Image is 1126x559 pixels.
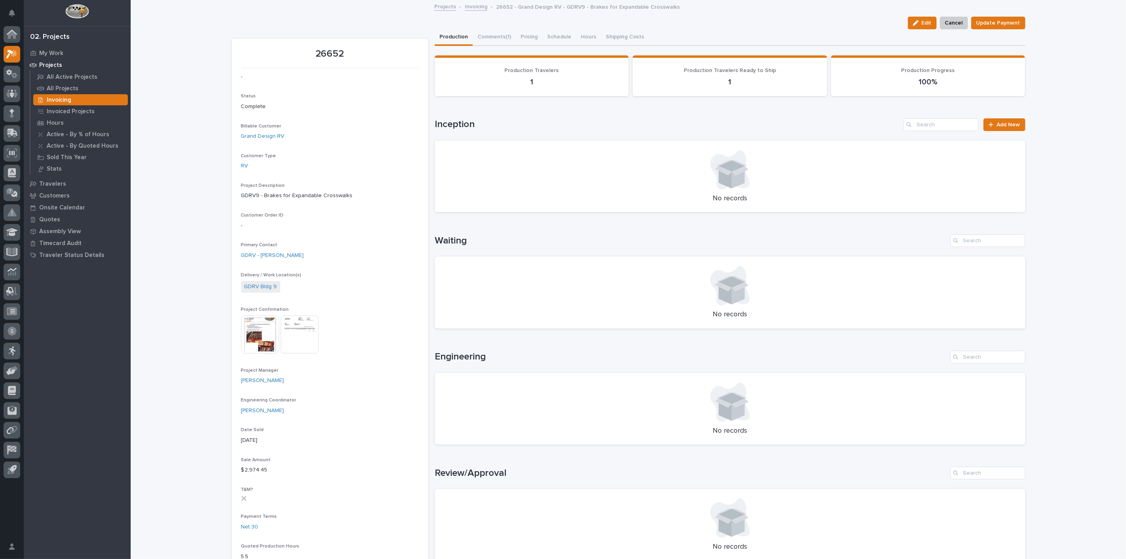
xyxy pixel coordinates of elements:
a: Active - By % of Hours [30,129,131,140]
p: GDRV9 - Brakes for Expandable Crosswalks [241,192,419,200]
p: Travelers [39,181,66,188]
a: Travelers [24,178,131,190]
p: Hours [47,120,64,127]
a: [PERSON_NAME] [241,376,284,385]
input: Search [950,234,1025,247]
button: Edit [908,17,937,29]
a: Sold This Year [30,152,131,163]
p: - [241,73,419,81]
p: No records [444,427,1016,435]
p: Assembly View [39,228,81,235]
span: Update Payment [976,18,1020,28]
p: Active - By Quoted Hours [47,143,118,150]
input: Search [950,351,1025,363]
p: 1 [444,77,620,87]
button: Notifications [4,5,20,21]
span: Production Progress [902,68,955,73]
button: Schedule [542,29,576,46]
p: Complete [241,103,419,111]
span: Sale Amount [241,458,271,462]
p: All Projects [47,85,78,92]
span: Project Description [241,183,285,188]
a: GDRV - [PERSON_NAME] [241,251,304,260]
button: Production [435,29,473,46]
a: All Active Projects [30,71,131,82]
p: Active - By % of Hours [47,131,109,138]
p: $ 2,974.45 [241,466,419,474]
p: Projects [39,62,62,69]
span: Date Sold [241,428,264,432]
a: Projects [434,2,456,11]
span: Delivery / Work Location(s) [241,273,302,278]
p: Invoicing [47,97,71,104]
img: Workspace Logo [65,4,89,19]
a: Assembly View [24,225,131,237]
p: 1 [642,77,818,87]
a: Active - By Quoted Hours [30,140,131,151]
button: Comments (1) [473,29,516,46]
a: Stats [30,163,131,174]
span: Payment Terms [241,514,277,519]
h1: Waiting [435,235,947,247]
a: Traveler Status Details [24,249,131,261]
p: No records [444,543,1016,551]
a: Timecard Audit [24,237,131,249]
a: GDRV Bldg 9 [244,283,277,291]
h1: Inception [435,119,901,130]
p: 26652 [241,48,419,60]
span: Cancel [945,18,963,28]
a: Invoiced Projects [30,106,131,117]
p: Onsite Calendar [39,204,85,211]
a: Hours [30,117,131,128]
span: Customer Type [241,154,276,158]
p: Traveler Status Details [39,252,105,259]
p: All Active Projects [47,74,97,81]
button: Update Payment [971,17,1025,29]
p: 26652 - Grand Design RV - GDRV9 - Brakes for Expandable Crosswalks [496,2,680,11]
p: Timecard Audit [39,240,82,247]
button: Shipping Costs [601,29,649,46]
span: Production Travelers Ready to Ship [684,68,776,73]
p: Quotes [39,216,60,223]
a: RV [241,162,248,170]
p: Sold This Year [47,154,87,161]
h1: Engineering [435,351,947,363]
a: All Projects [30,83,131,94]
p: No records [444,194,1016,203]
input: Search [903,118,979,131]
h1: Review/Approval [435,468,947,479]
span: Billable Customer [241,124,281,129]
span: Project Manager [241,368,279,373]
p: No records [444,310,1016,319]
span: Production Travelers [505,68,559,73]
p: [DATE] [241,436,419,445]
div: Notifications [10,10,20,22]
a: Customers [24,190,131,202]
a: Invoicing [30,94,131,105]
span: Primary Contact [241,243,278,247]
p: Invoiced Projects [47,108,95,115]
a: Quotes [24,213,131,225]
button: Cancel [940,17,968,29]
span: T&M? [241,487,253,492]
a: Onsite Calendar [24,202,131,213]
a: Add New [983,118,1025,131]
span: Customer Order ID [241,213,284,218]
span: Project Confirmation [241,307,289,312]
span: Quoted Production Hours [241,544,300,549]
button: Hours [576,29,601,46]
p: Stats [47,165,62,173]
p: Customers [39,192,70,200]
a: Net 30 [241,523,259,531]
p: - [241,222,419,230]
a: [PERSON_NAME] [241,407,284,415]
input: Search [950,467,1025,479]
a: My Work [24,47,131,59]
a: Invoicing [465,2,487,11]
p: 100% [841,77,1016,87]
a: Grand Design RV [241,132,285,141]
div: 02. Projects [30,33,70,42]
